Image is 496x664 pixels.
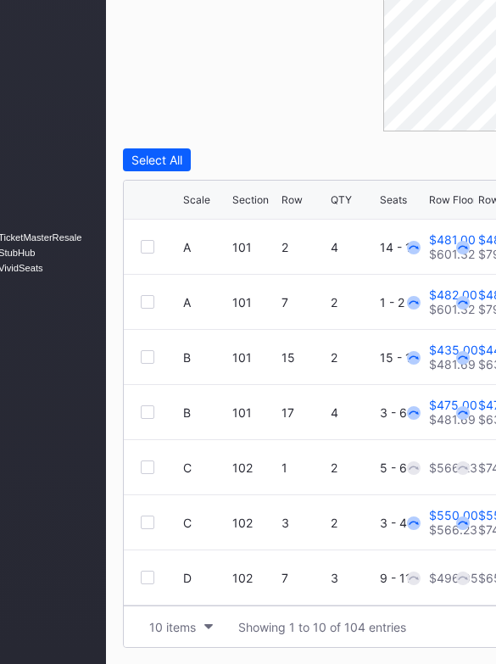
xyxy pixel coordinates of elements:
div: $550.00 [429,508,478,522]
div: 3 - 6 [380,405,425,420]
div: $566.23 [429,460,477,475]
div: 15 [281,350,326,365]
div: 102 [232,460,277,475]
div: 2 [331,295,376,310]
div: 9 - 11 [380,571,425,585]
div: 2 [331,460,376,475]
div: 101 [232,295,277,310]
div: A [183,240,191,254]
div: 5 - 6 [380,460,425,475]
div: Section [232,193,269,206]
div: $601.32 [429,247,476,261]
div: 3 [331,571,376,585]
div: Showing 1 to 10 of 104 entries [238,620,406,634]
div: Scale [183,193,210,206]
div: $435.00 [429,343,478,357]
div: 2 [331,516,376,530]
div: 14 - 17 [380,240,425,254]
div: 1 - 2 [380,295,425,310]
div: $481.69 [429,357,478,371]
div: 15 - 16 [380,350,425,365]
div: 102 [232,571,277,585]
button: 10 items [141,616,221,639]
div: 3 [281,516,326,530]
div: 101 [232,240,277,254]
div: $475.00 [429,398,477,412]
div: A [183,295,191,310]
div: $566.23 [429,522,478,537]
div: 102 [232,516,277,530]
div: 4 [331,405,376,420]
div: B [183,350,191,365]
div: $481.69 [429,412,477,427]
div: $601.32 [429,302,477,316]
button: Select All [123,148,191,171]
div: 3 - 4 [380,516,425,530]
div: B [183,405,191,420]
div: 7 [281,571,326,585]
div: D [183,571,192,585]
div: Seats [380,193,407,206]
div: 4 [331,240,376,254]
div: 10 items [149,620,196,634]
div: 2 [331,350,376,365]
div: Row Floor [429,193,476,206]
div: Row [281,193,303,206]
div: $482.00 [429,287,477,302]
div: C [183,460,192,475]
div: 17 [281,405,326,420]
div: QTY [331,193,352,206]
div: C [183,516,192,530]
div: 101 [232,350,277,365]
div: 1 [281,460,326,475]
div: Select All [131,153,182,167]
div: $481.00 [429,232,476,247]
div: 2 [281,240,326,254]
div: $496.05 [429,571,478,585]
div: 101 [232,405,277,420]
div: 7 [281,295,326,310]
